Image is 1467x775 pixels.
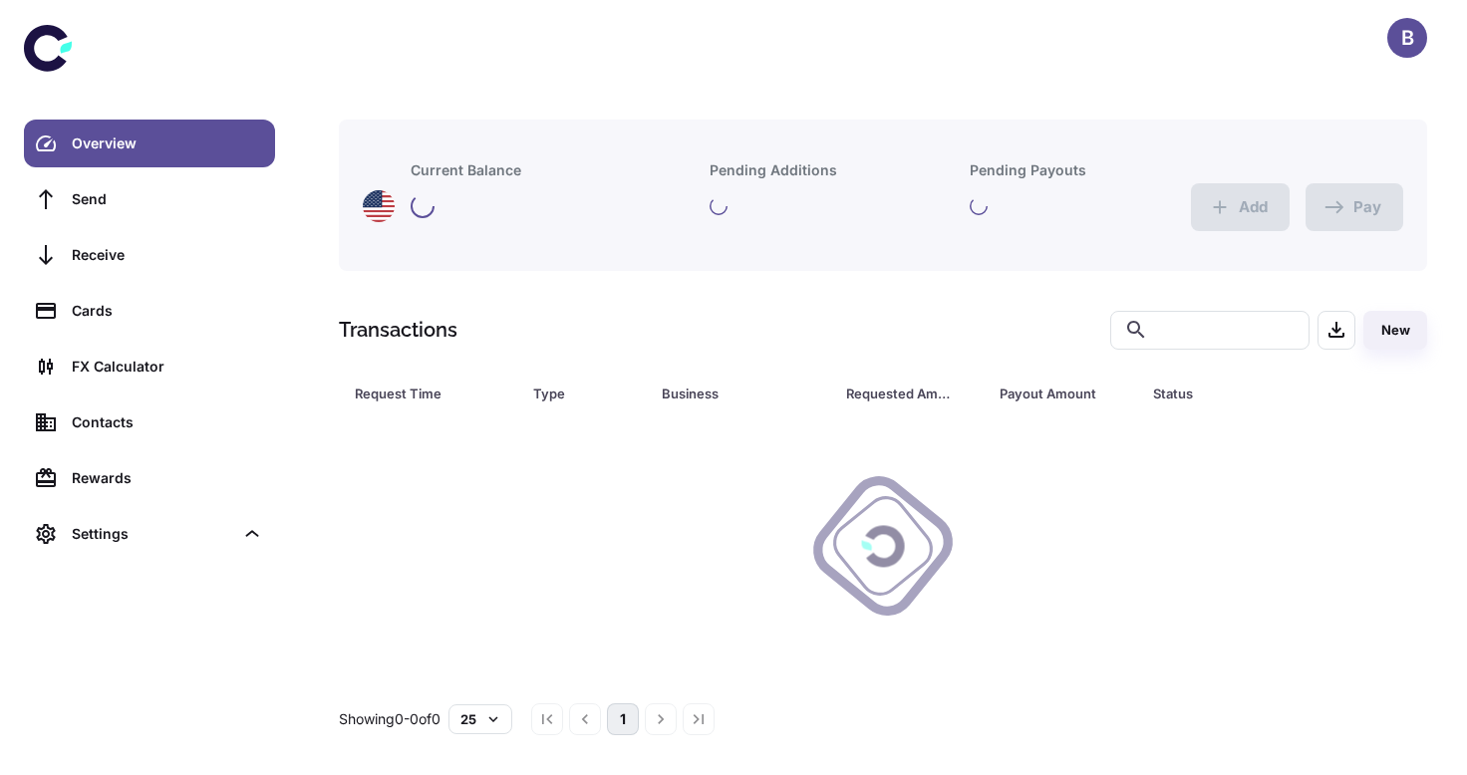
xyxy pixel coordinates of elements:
a: Cards [24,287,275,335]
button: 25 [448,704,512,734]
h6: Current Balance [411,159,521,181]
button: B [1387,18,1427,58]
span: Request Time [355,380,509,407]
span: Payout Amount [1000,380,1129,407]
nav: pagination navigation [528,703,718,735]
div: Rewards [72,467,263,489]
div: Payout Amount [1000,380,1103,407]
h1: Transactions [339,315,457,345]
div: Request Time [355,380,483,407]
div: Requested Amount [846,380,950,407]
span: Requested Amount [846,380,976,407]
span: Status [1153,380,1344,407]
h6: Pending Payouts [970,159,1086,181]
div: Receive [72,244,263,266]
div: Cards [72,300,263,322]
a: Receive [24,231,275,279]
a: Contacts [24,398,275,446]
span: Type [533,380,638,407]
div: Settings [72,523,233,545]
div: Contacts [72,411,263,433]
a: Send [24,175,275,223]
h6: Pending Additions [710,159,837,181]
div: Status [1153,380,1319,407]
button: New [1363,311,1427,350]
p: Showing 0-0 of 0 [339,708,440,730]
div: Settings [24,510,275,558]
a: Rewards [24,454,275,502]
a: Overview [24,120,275,167]
a: FX Calculator [24,343,275,390]
button: page 1 [607,703,639,735]
div: FX Calculator [72,356,263,378]
div: Type [533,380,612,407]
div: Overview [72,132,263,154]
div: Send [72,188,263,210]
